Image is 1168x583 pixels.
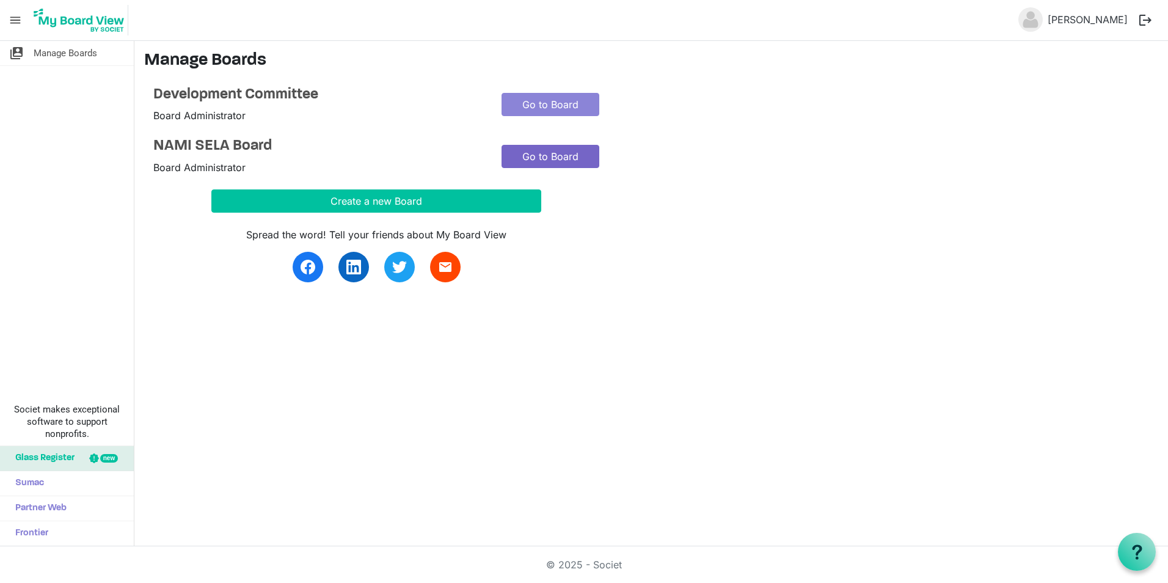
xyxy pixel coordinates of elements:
a: [PERSON_NAME] [1043,7,1133,32]
button: Create a new Board [211,189,541,213]
span: Societ makes exceptional software to support nonprofits. [5,403,128,440]
span: email [438,260,453,274]
div: Spread the word! Tell your friends about My Board View [211,227,541,242]
img: no-profile-picture.svg [1018,7,1043,32]
a: My Board View Logo [30,5,133,35]
a: NAMI SELA Board [153,137,483,155]
span: Glass Register [9,446,75,471]
span: Board Administrator [153,161,246,174]
h3: Manage Boards [144,51,1158,71]
span: Board Administrator [153,109,246,122]
img: twitter.svg [392,260,407,274]
span: Sumac [9,471,44,496]
span: Partner Web [9,496,67,521]
img: linkedin.svg [346,260,361,274]
span: Manage Boards [34,41,97,65]
a: © 2025 - Societ [546,559,622,571]
a: email [430,252,461,282]
img: My Board View Logo [30,5,128,35]
span: Frontier [9,521,48,546]
a: Development Committee [153,86,483,104]
a: Go to Board [502,145,599,168]
div: new [100,454,118,463]
button: logout [1133,7,1158,33]
a: Go to Board [502,93,599,116]
span: switch_account [9,41,24,65]
img: facebook.svg [301,260,315,274]
span: menu [4,9,27,32]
